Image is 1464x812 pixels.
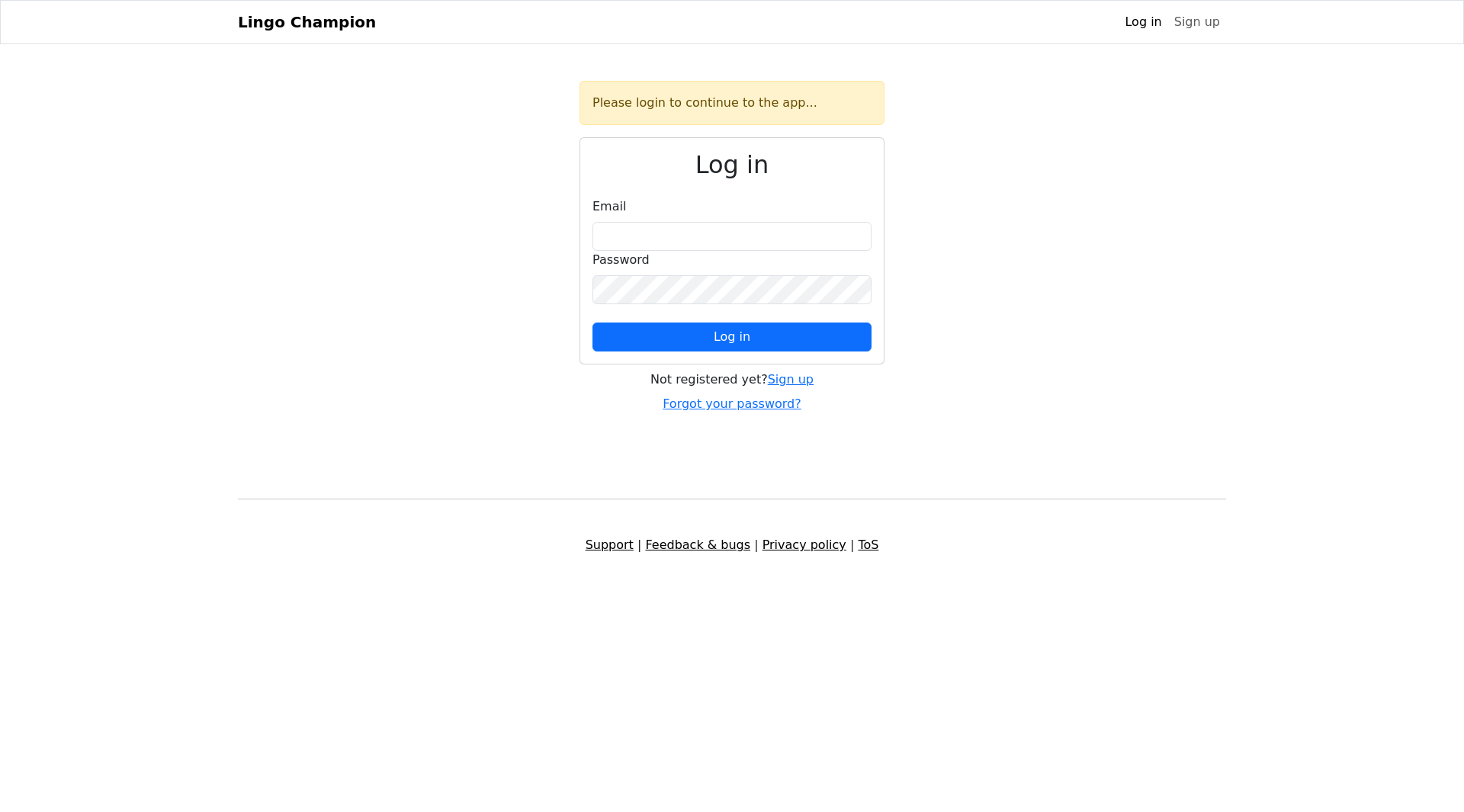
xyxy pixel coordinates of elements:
button: Log in [592,323,872,351]
label: Email [592,197,626,216]
div: | | | [229,536,1235,554]
span: Log in [714,329,750,344]
h2: Log in [592,150,872,179]
div: Please login to continue to the app... [579,81,884,125]
a: Feedback & bugs [645,538,750,552]
a: Forgot your password? [663,396,801,411]
label: Password [592,251,650,269]
div: Not registered yet? [579,371,884,389]
a: Log in [1119,7,1167,37]
a: Sign up [768,372,814,387]
a: Lingo Champion [238,7,376,37]
a: Sign up [1168,7,1226,37]
a: ToS [858,538,878,552]
a: Support [586,538,634,552]
a: Privacy policy [762,538,846,552]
